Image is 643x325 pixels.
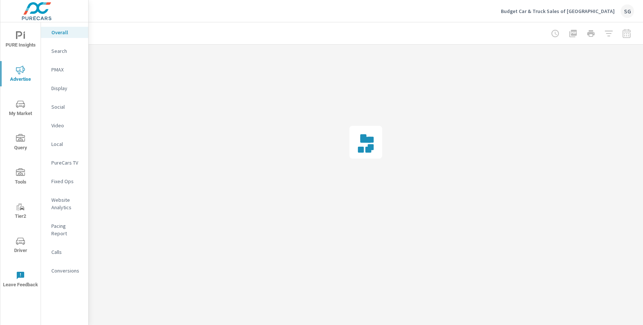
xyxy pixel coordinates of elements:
[3,100,38,118] span: My Market
[41,45,88,57] div: Search
[41,265,88,276] div: Conversions
[51,103,82,111] p: Social
[41,120,88,131] div: Video
[51,222,82,237] p: Pacing Report
[41,246,88,258] div: Calls
[41,194,88,213] div: Website Analytics
[41,220,88,239] div: Pacing Report
[3,134,38,152] span: Query
[41,27,88,38] div: Overall
[51,159,82,166] p: PureCars TV
[41,101,88,112] div: Social
[51,47,82,55] p: Search
[51,85,82,92] p: Display
[41,157,88,168] div: PureCars TV
[3,237,38,255] span: Driver
[51,66,82,73] p: PMAX
[621,4,634,18] div: SG
[3,31,38,50] span: PURE Insights
[51,122,82,129] p: Video
[3,66,38,84] span: Advertise
[51,196,82,211] p: Website Analytics
[0,22,41,296] div: nav menu
[51,248,82,256] p: Calls
[51,140,82,148] p: Local
[3,168,38,187] span: Tools
[41,176,88,187] div: Fixed Ops
[3,271,38,289] span: Leave Feedback
[51,267,82,274] p: Conversions
[41,138,88,150] div: Local
[51,29,82,36] p: Overall
[51,178,82,185] p: Fixed Ops
[41,83,88,94] div: Display
[501,8,615,15] p: Budget Car & Truck Sales of [GEOGRAPHIC_DATA]
[3,203,38,221] span: Tier2
[41,64,88,75] div: PMAX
